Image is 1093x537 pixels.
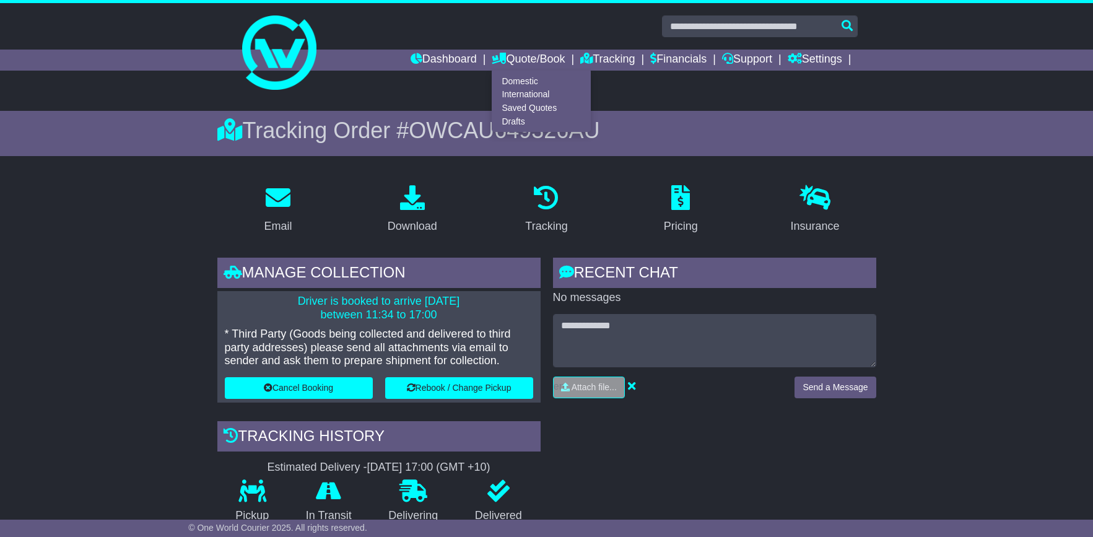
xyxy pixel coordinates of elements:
[264,218,292,235] div: Email
[553,291,876,305] p: No messages
[409,118,599,143] span: OWCAU649326AU
[370,509,457,523] p: Delivering
[525,218,567,235] div: Tracking
[664,218,698,235] div: Pricing
[225,377,373,399] button: Cancel Booking
[492,102,590,115] a: Saved Quotes
[287,509,370,523] p: In Transit
[517,181,575,239] a: Tracking
[217,258,541,291] div: Manage collection
[385,377,533,399] button: Rebook / Change Pickup
[656,181,706,239] a: Pricing
[217,421,541,455] div: Tracking history
[217,117,876,144] div: Tracking Order #
[492,115,590,128] a: Drafts
[722,50,772,71] a: Support
[492,88,590,102] a: International
[791,218,840,235] div: Insurance
[456,509,541,523] p: Delivered
[492,74,590,88] a: Domestic
[553,258,876,291] div: RECENT CHAT
[217,461,541,474] div: Estimated Delivery -
[367,461,490,474] div: [DATE] 17:00 (GMT +10)
[225,328,533,368] p: * Third Party (Goods being collected and delivered to third party addresses) please send all atta...
[492,71,591,132] div: Quote/Book
[188,523,367,533] span: © One World Courier 2025. All rights reserved.
[217,509,288,523] p: Pickup
[788,50,842,71] a: Settings
[580,50,635,71] a: Tracking
[795,377,876,398] button: Send a Message
[256,181,300,239] a: Email
[380,181,445,239] a: Download
[492,50,565,71] a: Quote/Book
[388,218,437,235] div: Download
[225,295,533,321] p: Driver is booked to arrive [DATE] between 11:34 to 17:00
[411,50,477,71] a: Dashboard
[650,50,707,71] a: Financials
[783,181,848,239] a: Insurance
